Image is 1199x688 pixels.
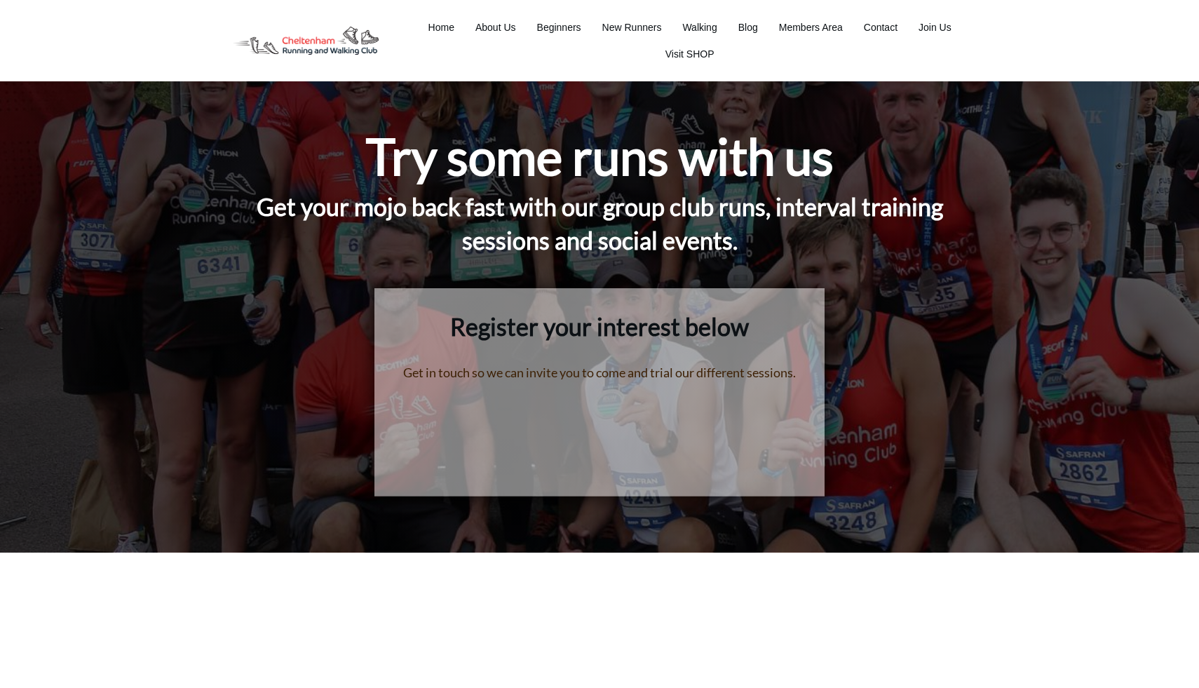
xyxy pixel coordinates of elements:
[665,44,714,64] a: Visit SHOP
[779,18,843,37] a: Members Area
[864,18,897,37] a: Contact
[602,18,662,37] a: New Runners
[682,18,717,37] a: Walking
[475,18,516,37] a: About Us
[366,124,834,189] h1: Try some runs with us
[738,18,758,37] a: Blog
[403,310,796,360] h2: Register your interest below
[919,18,951,37] a: Join Us
[222,190,977,274] h4: Get your mojo back fast with our group club runs, interval training sessions and social events.
[221,16,391,65] img: Decathlon
[403,385,796,490] iframe: 1 Runner Interest Form
[428,18,454,37] a: Home
[537,18,581,37] a: Beginners
[403,362,796,384] p: Get in touch so we can invite you to come and trial our different sessions.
